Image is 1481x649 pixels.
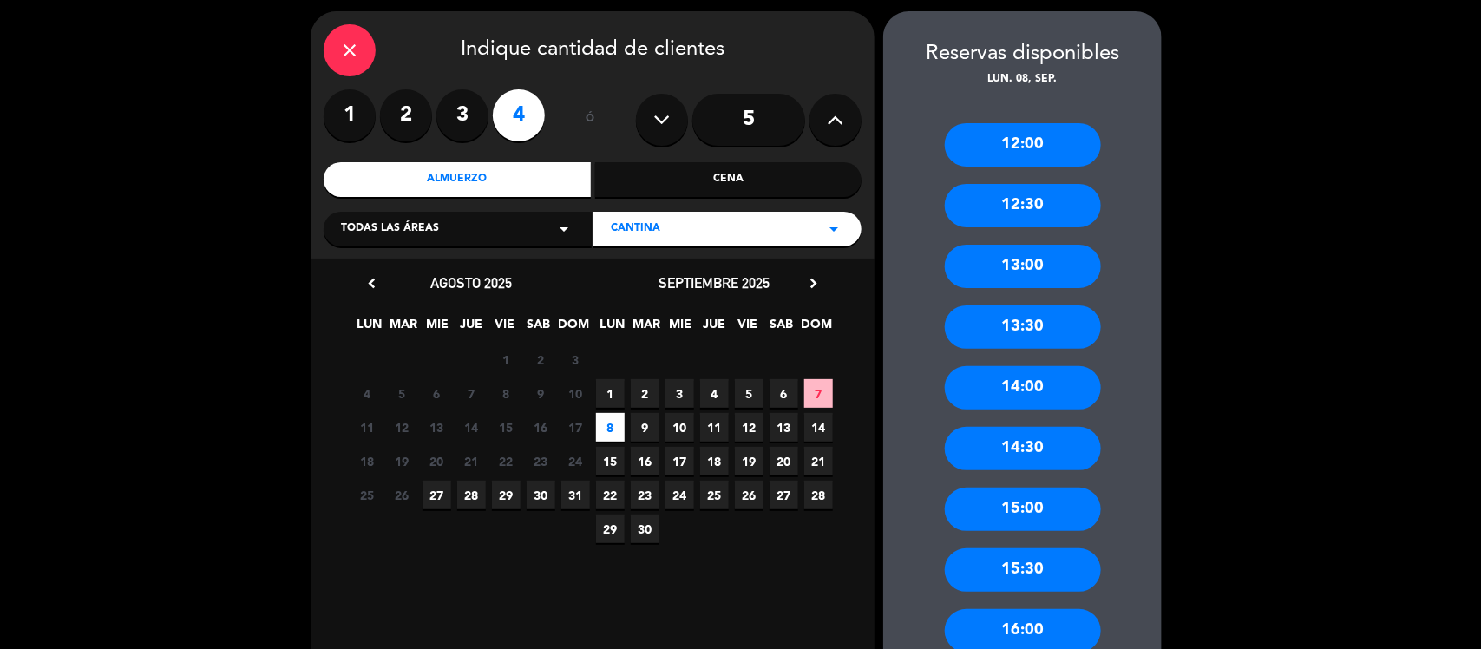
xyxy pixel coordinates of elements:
[631,379,659,408] span: 2
[883,71,1162,88] div: lun. 08, sep.
[562,89,619,150] div: ó
[599,314,627,343] span: LUN
[492,379,521,408] span: 8
[665,447,694,475] span: 17
[353,379,382,408] span: 4
[341,220,439,238] span: Todas las áreas
[492,447,521,475] span: 22
[665,413,694,442] span: 10
[423,481,451,509] span: 27
[804,447,833,475] span: 21
[665,481,694,509] span: 24
[388,447,416,475] span: 19
[423,314,452,343] span: MIE
[423,447,451,475] span: 20
[945,245,1101,288] div: 13:00
[659,274,770,292] span: septiembre 2025
[492,481,521,509] span: 29
[324,162,591,197] div: Almuerzo
[595,162,862,197] div: Cena
[770,413,798,442] span: 13
[492,413,521,442] span: 15
[735,481,763,509] span: 26
[436,89,488,141] label: 3
[611,220,660,238] span: Cantina
[631,481,659,509] span: 23
[945,184,1101,227] div: 12:30
[700,379,729,408] span: 4
[554,219,574,239] i: arrow_drop_down
[770,447,798,475] span: 20
[631,515,659,543] span: 30
[823,219,844,239] i: arrow_drop_down
[883,37,1162,71] div: Reservas disponibles
[527,345,555,374] span: 2
[804,481,833,509] span: 28
[388,481,416,509] span: 26
[388,379,416,408] span: 5
[324,24,862,76] div: Indique cantidad de clientes
[734,314,763,343] span: VIE
[735,413,763,442] span: 12
[631,413,659,442] span: 9
[945,427,1101,470] div: 14:30
[596,515,625,543] span: 29
[430,274,512,292] span: agosto 2025
[423,379,451,408] span: 6
[666,314,695,343] span: MIE
[770,379,798,408] span: 6
[804,274,822,292] i: chevron_right
[802,314,830,343] span: DOM
[363,274,381,292] i: chevron_left
[768,314,796,343] span: SAB
[561,481,590,509] span: 31
[457,314,486,343] span: JUE
[700,481,729,509] span: 25
[945,488,1101,531] div: 15:00
[596,379,625,408] span: 1
[492,345,521,374] span: 1
[596,447,625,475] span: 15
[457,379,486,408] span: 7
[527,413,555,442] span: 16
[665,379,694,408] span: 3
[804,379,833,408] span: 7
[559,314,587,343] span: DOM
[324,89,376,141] label: 1
[561,345,590,374] span: 3
[770,481,798,509] span: 27
[596,481,625,509] span: 22
[735,447,763,475] span: 19
[527,447,555,475] span: 23
[356,314,384,343] span: LUN
[390,314,418,343] span: MAR
[380,89,432,141] label: 2
[493,89,545,141] label: 4
[353,413,382,442] span: 11
[388,413,416,442] span: 12
[700,447,729,475] span: 18
[700,413,729,442] span: 11
[945,548,1101,592] div: 15:30
[525,314,554,343] span: SAB
[631,447,659,475] span: 16
[596,413,625,442] span: 8
[945,305,1101,349] div: 13:30
[945,366,1101,410] div: 14:00
[457,481,486,509] span: 28
[945,123,1101,167] div: 12:00
[457,413,486,442] span: 14
[527,379,555,408] span: 9
[561,379,590,408] span: 10
[457,447,486,475] span: 21
[339,40,360,61] i: close
[353,481,382,509] span: 25
[423,413,451,442] span: 13
[491,314,520,343] span: VIE
[632,314,661,343] span: MAR
[561,413,590,442] span: 17
[735,379,763,408] span: 5
[353,447,382,475] span: 18
[700,314,729,343] span: JUE
[804,413,833,442] span: 14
